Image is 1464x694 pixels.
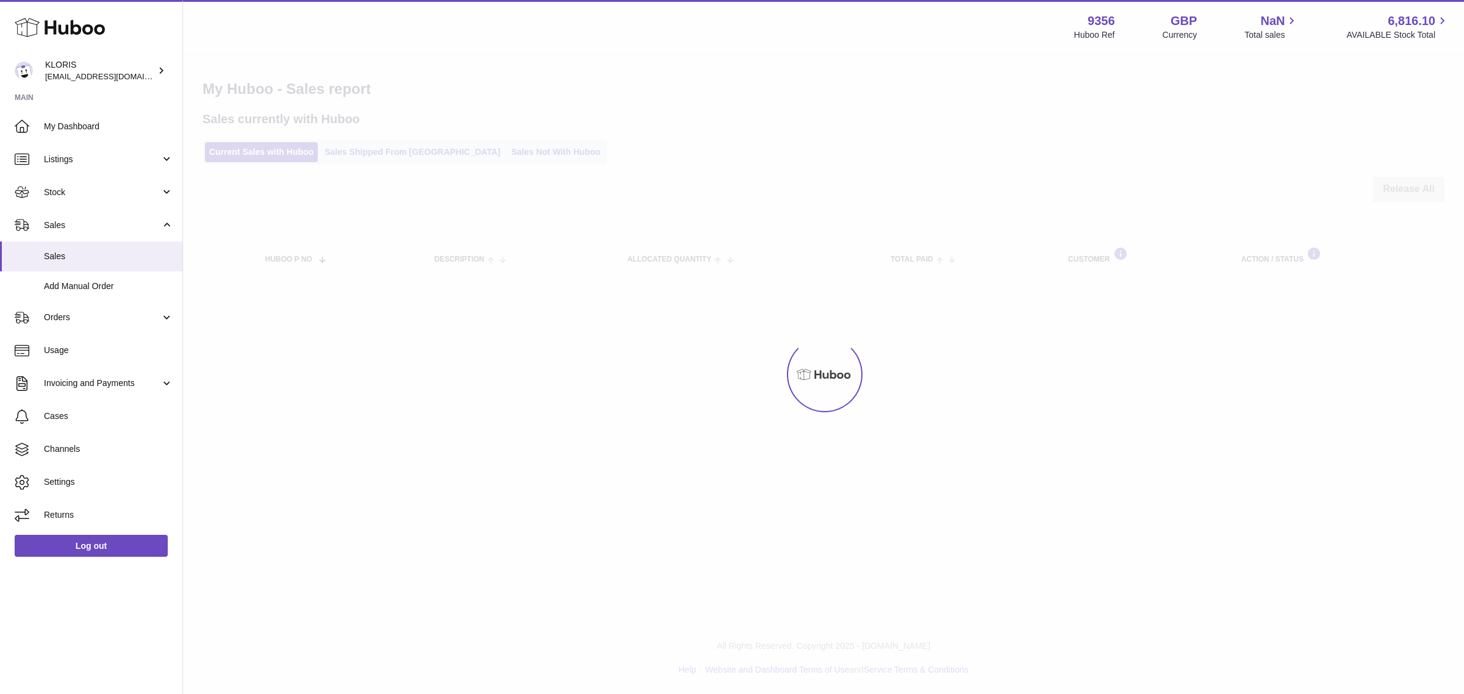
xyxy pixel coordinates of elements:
div: Huboo Ref [1074,29,1115,41]
strong: GBP [1171,13,1197,29]
span: [EMAIL_ADDRESS][DOMAIN_NAME] [45,71,179,81]
div: KLORIS [45,59,155,82]
span: Stock [44,187,160,198]
span: Listings [44,154,160,165]
span: AVAILABLE Stock Total [1346,29,1449,41]
span: My Dashboard [44,121,173,132]
span: Orders [44,312,160,323]
a: NaN Total sales [1244,13,1299,41]
span: NaN [1260,13,1285,29]
span: Usage [44,345,173,356]
strong: 9356 [1088,13,1115,29]
div: Currency [1163,29,1197,41]
span: Invoicing and Payments [44,377,160,389]
span: Settings [44,476,173,488]
span: Total sales [1244,29,1299,41]
span: Channels [44,443,173,455]
span: Returns [44,509,173,521]
span: Add Manual Order [44,281,173,292]
span: Sales [44,220,160,231]
img: internalAdmin-9356@internal.huboo.com [15,62,33,80]
span: Sales [44,251,173,262]
span: Cases [44,410,173,422]
a: 6,816.10 AVAILABLE Stock Total [1346,13,1449,41]
span: 6,816.10 [1388,13,1435,29]
a: Log out [15,535,168,557]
